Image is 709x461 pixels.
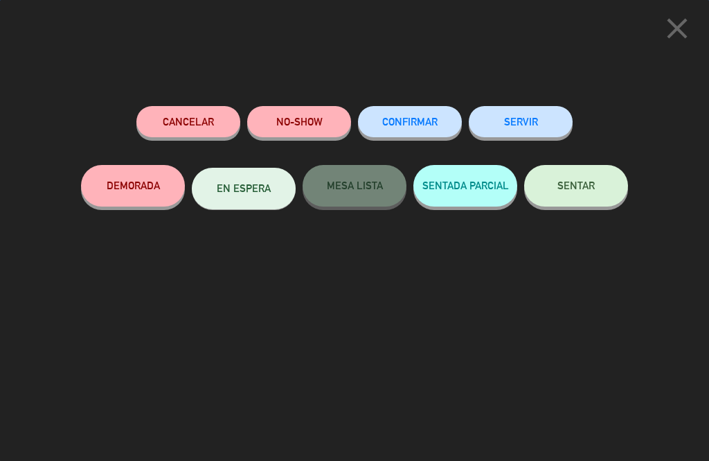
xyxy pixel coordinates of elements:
[247,106,351,137] button: NO-SHOW
[656,10,699,51] button: close
[413,165,517,207] button: SENTADA PARCIAL
[557,180,595,191] span: SENTAR
[81,165,185,207] button: DEMORADA
[660,11,694,46] i: close
[382,116,438,128] span: CONFIRMAR
[524,165,628,207] button: SENTAR
[136,106,240,137] button: Cancelar
[303,165,406,207] button: MESA LISTA
[192,168,296,209] button: EN ESPERA
[469,106,573,137] button: SERVIR
[358,106,462,137] button: CONFIRMAR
